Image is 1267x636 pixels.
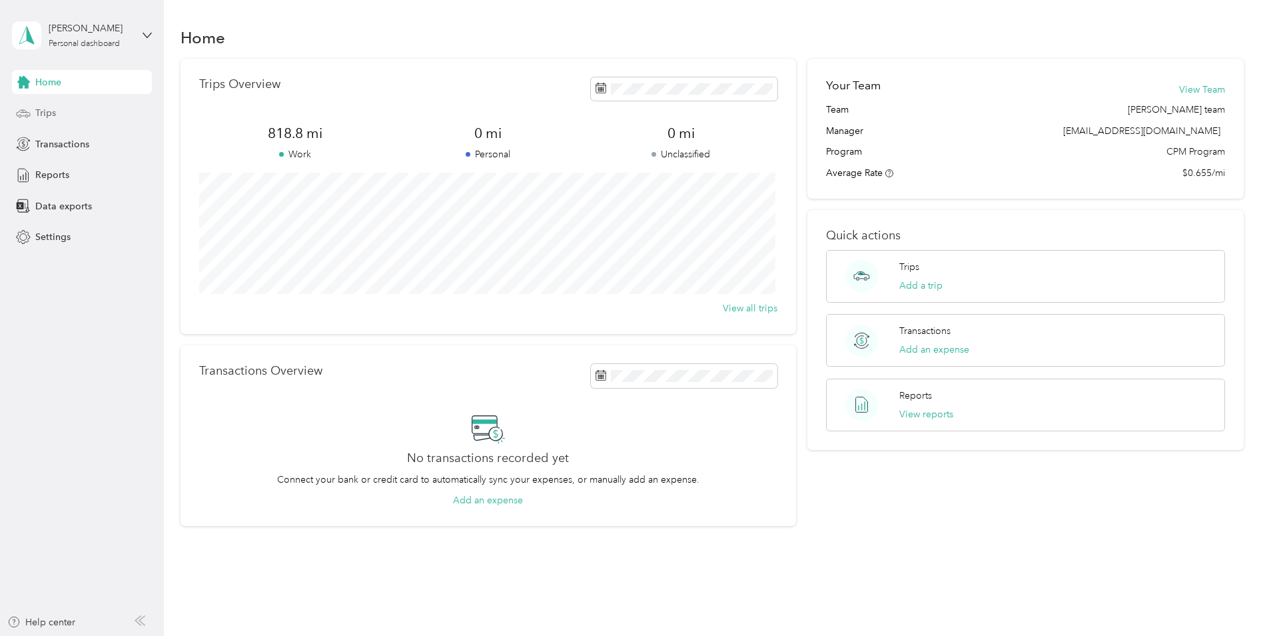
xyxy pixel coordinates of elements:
iframe: Everlance-gr Chat Button Frame [1192,561,1267,636]
h1: Home [181,31,225,45]
p: Quick actions [826,229,1225,243]
h2: Your Team [826,77,881,94]
button: View all trips [723,301,777,315]
button: View reports [899,407,953,421]
p: Unclassified [585,147,777,161]
span: Average Rate [826,167,883,179]
p: Transactions Overview [199,364,322,378]
span: [EMAIL_ADDRESS][DOMAIN_NAME] [1063,125,1220,137]
p: Transactions [899,324,951,338]
span: 0 mi [585,124,777,143]
span: 0 mi [392,124,584,143]
span: Reports [35,168,69,182]
span: Manager [826,124,863,138]
button: Add a trip [899,279,943,293]
span: 818.8 mi [199,124,392,143]
p: Personal [392,147,584,161]
button: Help center [7,615,75,629]
p: Work [199,147,392,161]
button: View Team [1179,83,1225,97]
span: Program [826,145,862,159]
p: Trips [899,260,919,274]
span: Team [826,103,849,117]
span: Data exports [35,199,92,213]
p: Trips Overview [199,77,280,91]
span: [PERSON_NAME] team [1128,103,1225,117]
p: Connect your bank or credit card to automatically sync your expenses, or manually add an expense. [277,473,699,487]
span: Trips [35,106,56,120]
span: Home [35,75,61,89]
button: Add an expense [899,343,969,357]
p: Reports [899,389,932,403]
div: Personal dashboard [49,40,120,48]
div: [PERSON_NAME] [49,21,132,35]
span: CPM Program [1166,145,1225,159]
span: $0.655/mi [1182,166,1225,180]
h2: No transactions recorded yet [407,451,569,465]
button: Add an expense [453,493,523,507]
span: Transactions [35,137,89,151]
span: Settings [35,230,71,244]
